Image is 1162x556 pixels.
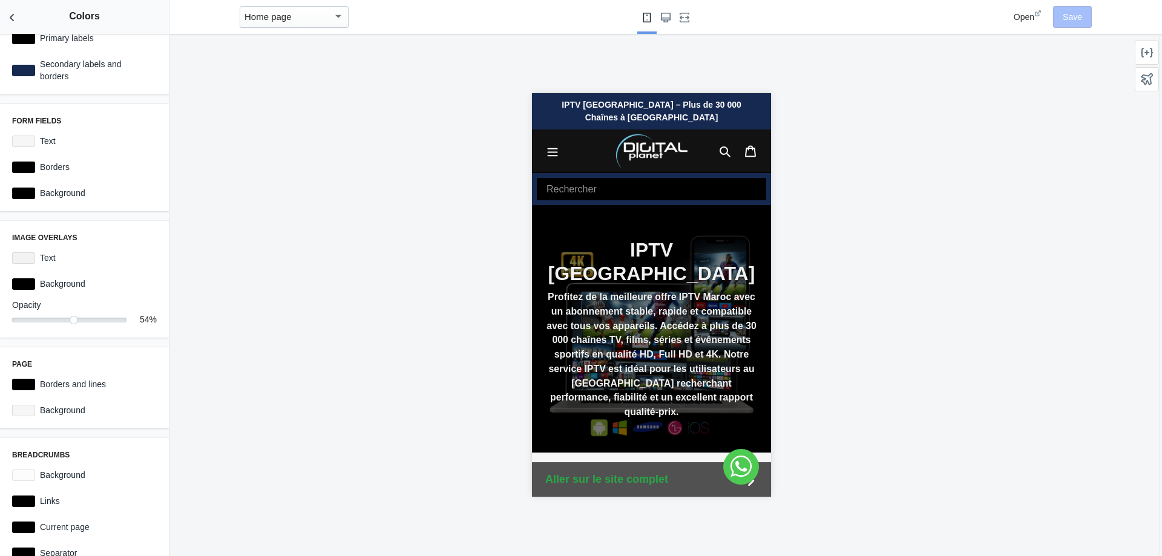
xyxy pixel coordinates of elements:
h3: Breadcrumbs [12,450,157,460]
span: Open [1014,12,1034,22]
h2: IPTV [GEOGRAPHIC_DATA] [13,145,226,192]
label: Opacity [12,299,157,311]
input: Rechercher [5,85,234,107]
label: Text [35,252,157,264]
a: image [74,40,165,76]
label: Text [35,135,157,147]
label: Background [35,404,157,416]
label: Background [35,469,157,481]
label: Current page [35,521,157,533]
span: 54 [140,315,149,324]
p: Profitez de la meilleure offre IPTV Maroc avec un abonnement stable, rapide et compatible avec to... [13,197,226,326]
label: Background [35,187,157,199]
mat-select-trigger: Home page [245,11,292,22]
a: submit search [216,85,228,107]
label: Borders [35,161,157,173]
img: image [82,40,157,76]
label: Borders and lines [35,378,157,390]
label: Primary labels [35,32,157,44]
label: Secondary labels and borders [35,58,157,82]
button: Menu [8,46,33,70]
label: Background [35,278,157,290]
label: Links [35,495,157,507]
h3: Form fields [12,116,157,126]
span: % [149,315,157,324]
h3: Page [12,359,157,369]
p: Aller sur le site complet [13,378,136,394]
h3: Image overlays [12,233,157,243]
